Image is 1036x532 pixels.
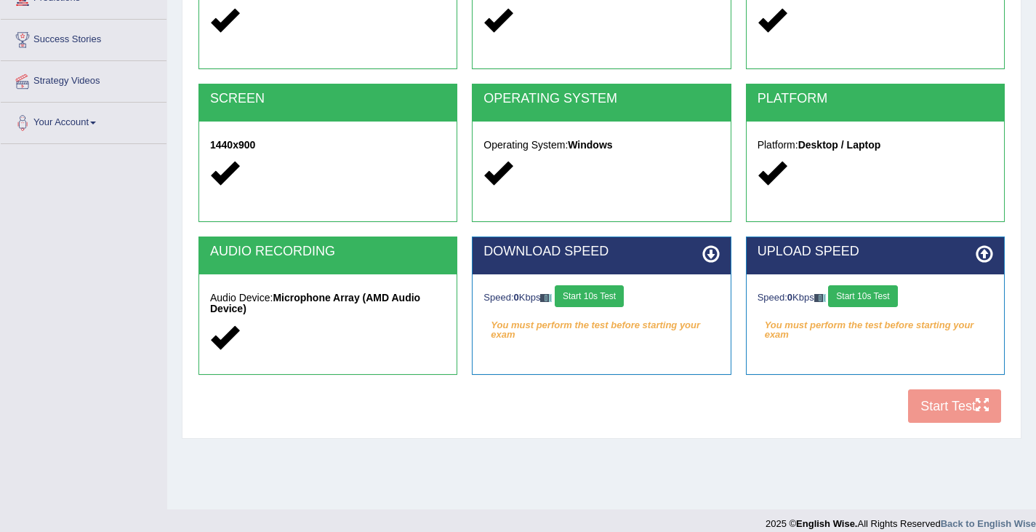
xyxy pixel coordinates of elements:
div: Speed: Kbps [758,285,993,311]
strong: 0 [787,292,792,303]
strong: 1440x900 [210,139,255,151]
strong: 0 [514,292,519,303]
img: ajax-loader-fb-connection.gif [814,294,826,302]
img: ajax-loader-fb-connection.gif [540,294,552,302]
a: Back to English Wise [941,518,1036,529]
h5: Operating System: [483,140,719,151]
em: You must perform the test before starting your exam [483,314,719,336]
a: Success Stories [1,20,166,56]
h5: Platform: [758,140,993,151]
strong: Microphone Array (AMD Audio Device) [210,292,420,314]
button: Start 10s Test [828,285,897,307]
h2: UPLOAD SPEED [758,245,993,259]
strong: English Wise. [796,518,857,529]
h2: DOWNLOAD SPEED [483,245,719,259]
h2: AUDIO RECORDING [210,245,446,259]
div: Speed: Kbps [483,285,719,311]
em: You must perform the test before starting your exam [758,314,993,336]
a: Strategy Videos [1,61,166,98]
button: Start 10s Test [555,285,624,307]
div: 2025 © All Rights Reserved [766,509,1036,531]
strong: Desktop / Laptop [798,139,881,151]
strong: Windows [568,139,612,151]
a: Your Account [1,103,166,139]
h5: Audio Device: [210,293,446,315]
h2: PLATFORM [758,92,993,106]
h2: SCREEN [210,92,446,106]
h2: OPERATING SYSTEM [483,92,719,106]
